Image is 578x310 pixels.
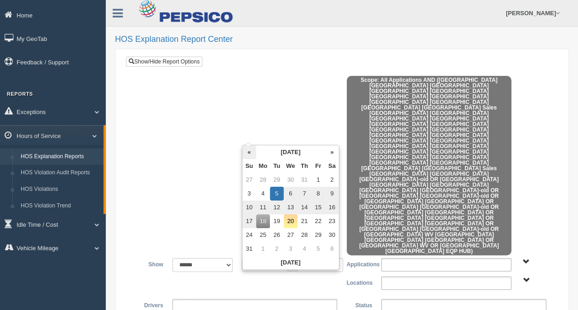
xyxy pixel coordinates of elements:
td: 1 [256,242,270,256]
th: Su [242,159,256,173]
td: 2 [325,173,339,187]
td: 2 [270,242,284,256]
td: 1 [311,173,325,187]
td: 28 [298,228,311,242]
a: HOS Violations [17,181,103,198]
td: 29 [311,228,325,242]
th: Mo [256,159,270,173]
td: 22 [311,214,325,228]
td: 7 [298,187,311,201]
td: 30 [325,228,339,242]
label: Drivers [133,299,168,310]
td: 16 [325,201,339,214]
th: We [284,159,298,173]
td: 6 [284,187,298,201]
label: Locations [342,276,377,287]
td: 29 [270,173,284,187]
th: [DATE] [256,145,325,159]
td: 3 [284,242,298,256]
td: 27 [242,173,256,187]
a: Show/Hide Report Options [126,57,202,67]
td: 14 [298,201,311,214]
th: « [242,145,256,159]
th: Fr [311,159,325,173]
td: 6 [325,242,339,256]
td: 3 [242,187,256,201]
td: 20 [284,214,298,228]
td: 5 [270,187,284,201]
th: » [325,145,339,159]
td: 18 [256,214,270,228]
label: Status [342,299,377,310]
td: 4 [298,242,311,256]
td: 13 [284,201,298,214]
a: HOS Violation Audit Reports [17,165,103,181]
td: 26 [270,228,284,242]
td: 30 [284,173,298,187]
td: 23 [325,214,339,228]
td: 11 [256,201,270,214]
td: 17 [242,214,256,228]
th: Tu [270,159,284,173]
h2: HOS Explanation Report Center [115,35,569,44]
td: 27 [284,228,298,242]
label: Show [133,258,168,269]
td: 8 [311,187,325,201]
th: [DATE] [242,256,339,270]
th: Sa [325,159,339,173]
td: 31 [298,173,311,187]
a: HOS Explanation Reports [17,149,103,165]
a: HOS Violation Trend [17,198,103,214]
td: 31 [242,242,256,256]
td: 19 [270,214,284,228]
td: 24 [242,228,256,242]
label: Applications [342,258,377,269]
td: 21 [298,214,311,228]
td: 10 [242,201,256,214]
td: 28 [256,173,270,187]
td: 4 [256,187,270,201]
td: 9 [325,187,339,201]
td: 25 [256,228,270,242]
td: 12 [270,201,284,214]
th: Th [298,159,311,173]
span: Scope: All Applications AND ([GEOGRAPHIC_DATA] [GEOGRAPHIC_DATA] [GEOGRAPHIC_DATA] [GEOGRAPHIC_DA... [347,76,512,255]
td: 5 [311,242,325,256]
td: 15 [311,201,325,214]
